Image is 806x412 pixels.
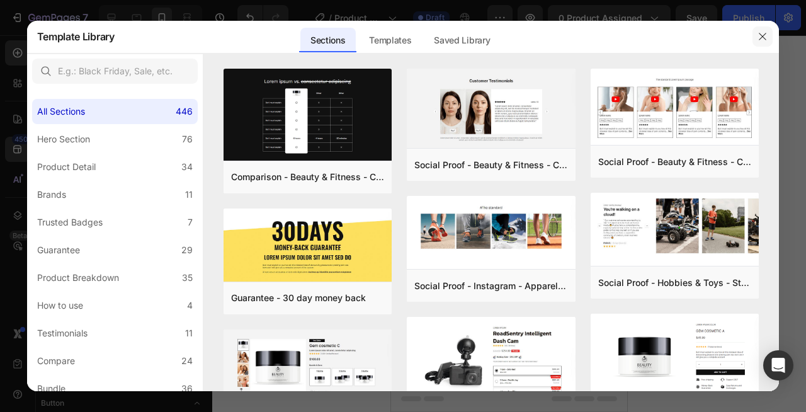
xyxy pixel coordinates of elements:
[188,215,193,230] div: 7
[71,277,164,289] span: then drag & drop elements
[598,275,752,290] div: Social Proof - Hobbies & Toys - Style 13
[80,261,157,275] div: Add blank section
[224,209,392,283] img: g30.png
[231,290,366,306] div: Guarantee - 30 day money back
[424,28,500,53] div: Saved Library
[1,47,235,98] p: Dile admira día [PERSON_NAME]
[185,326,193,341] div: 11
[187,298,193,313] div: 4
[37,243,80,258] div: Guarantee
[37,20,115,53] h2: Template Library
[407,196,576,258] img: sp30.png
[181,353,193,369] div: 24
[598,154,752,169] div: Social Proof - Beauty & Fitness - Cosmetic - Style 8
[63,6,148,19] span: iPhone 13 Mini ( 375 px)
[224,69,392,163] img: c19.png
[182,132,193,147] div: 76
[181,159,193,175] div: 34
[181,381,193,396] div: 36
[11,148,71,161] span: Add section
[85,219,151,232] div: Generate layout
[591,193,759,259] img: sp13.png
[414,157,568,173] div: Social Proof - Beauty & Fitness - Cosmetic - Style 16
[37,104,85,119] div: All Sections
[37,381,65,396] div: Bundle
[37,132,90,147] div: Hero Section
[37,326,88,341] div: Testimonials
[37,298,83,313] div: How to use
[37,353,75,369] div: Compare
[37,270,119,285] div: Product Breakdown
[300,28,355,53] div: Sections
[407,69,576,151] img: sp16.png
[176,104,193,119] div: 446
[37,215,103,230] div: Trusted Badges
[591,69,759,148] img: sp8.png
[37,159,96,175] div: Product Detail
[74,192,161,203] span: inspired by CRO experts
[414,278,568,294] div: Social Proof - Instagram - Apparel - Shoes - Style 30
[185,187,193,202] div: 11
[32,59,198,84] input: E.g.: Black Friday, Sale, etc.
[231,169,385,185] div: Comparison - Beauty & Fitness - Cosmetic - Ingredients - Style 19
[37,187,66,202] div: Brands
[359,28,421,53] div: Templates
[80,176,156,189] div: Choose templates
[181,243,193,258] div: 29
[84,234,151,246] span: from URL or image
[182,270,193,285] div: 35
[763,350,793,381] div: Open Intercom Messenger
